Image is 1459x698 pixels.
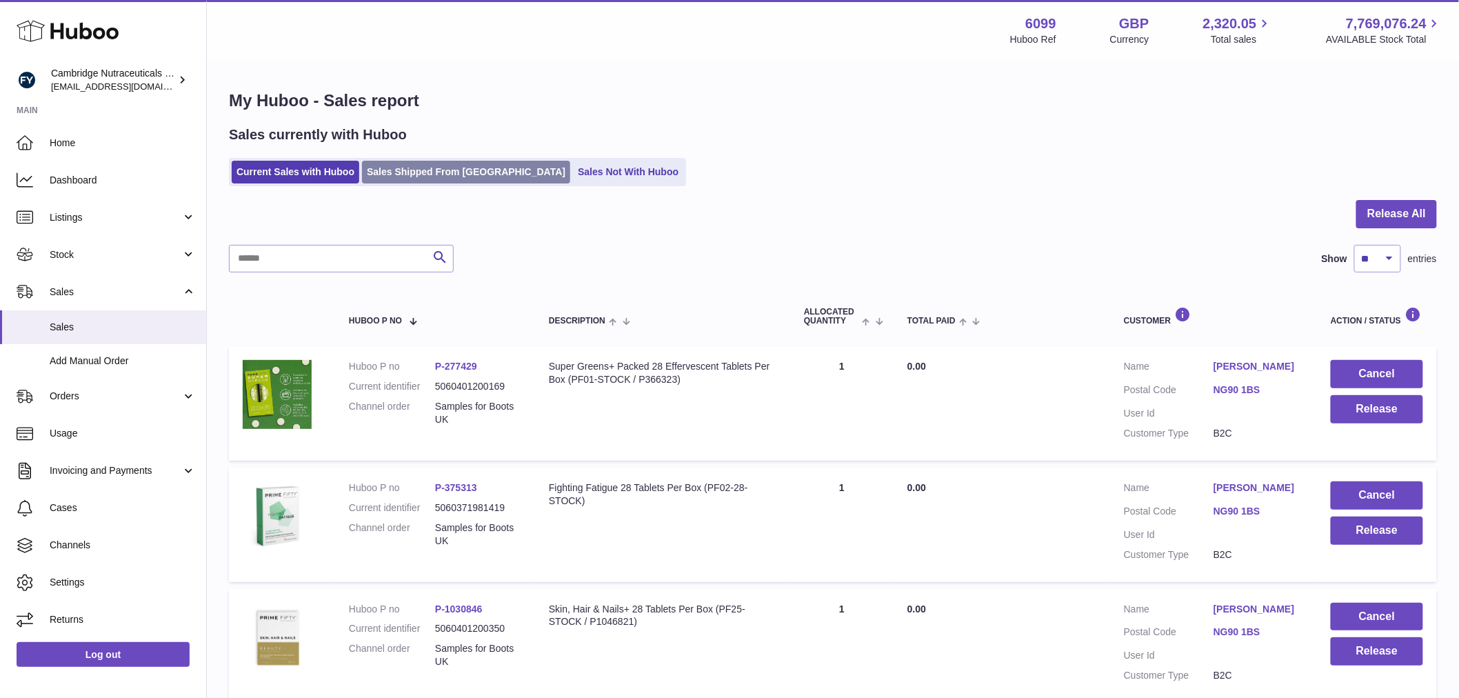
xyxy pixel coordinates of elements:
dd: 5060401200350 [435,622,521,635]
dt: Channel order [349,400,435,426]
a: P-1030846 [435,604,483,615]
span: Home [50,137,196,150]
dt: Huboo P no [349,481,435,495]
label: Show [1322,252,1347,266]
a: Sales Shipped From [GEOGRAPHIC_DATA] [362,161,570,183]
dt: Huboo P no [349,360,435,373]
span: AVAILABLE Stock Total [1326,33,1442,46]
dd: Samples for Boots UK [435,521,521,548]
span: Listings [50,211,181,224]
dd: 5060401200169 [435,380,521,393]
dt: Customer Type [1124,548,1214,561]
span: Cases [50,501,196,515]
button: Release [1331,517,1423,545]
a: [PERSON_NAME] [1214,481,1303,495]
dt: Name [1124,603,1214,619]
dt: Postal Code [1124,383,1214,400]
span: Dashboard [50,174,196,187]
dt: Postal Code [1124,626,1214,642]
button: Release All [1356,200,1437,228]
span: 0.00 [907,361,926,372]
a: P-277429 [435,361,477,372]
dd: Samples for Boots UK [435,642,521,668]
a: P-375313 [435,482,477,493]
img: $_57.JPG [243,603,312,672]
dt: Postal Code [1124,505,1214,521]
div: Currency [1110,33,1149,46]
dt: Customer Type [1124,427,1214,440]
a: [PERSON_NAME] [1214,360,1303,373]
span: 0.00 [907,482,926,493]
dt: Channel order [349,521,435,548]
div: Huboo Ref [1010,33,1056,46]
span: Sales [50,321,196,334]
dd: B2C [1214,548,1303,561]
span: Sales [50,286,181,299]
dt: Name [1124,360,1214,377]
dt: Current identifier [349,501,435,515]
button: Cancel [1331,481,1423,510]
dt: Current identifier [349,380,435,393]
a: [PERSON_NAME] [1214,603,1303,616]
span: ALLOCATED Quantity [804,308,858,326]
span: Add Manual Order [50,355,196,368]
dd: B2C [1214,669,1303,682]
div: Action / Status [1331,307,1423,326]
strong: 6099 [1025,14,1056,33]
span: Channels [50,539,196,552]
a: NG90 1BS [1214,383,1303,397]
span: Invoicing and Payments [50,464,181,477]
span: Settings [50,576,196,589]
button: Release [1331,637,1423,666]
a: 7,769,076.24 AVAILABLE Stock Total [1326,14,1442,46]
a: NG90 1BS [1214,505,1303,518]
strong: GBP [1119,14,1149,33]
dt: Current identifier [349,622,435,635]
td: 1 [790,346,894,461]
dt: Channel order [349,642,435,668]
span: [EMAIL_ADDRESS][DOMAIN_NAME] [51,81,203,92]
h2: Sales currently with Huboo [229,126,407,144]
button: Release [1331,395,1423,423]
span: Description [549,317,605,326]
span: entries [1408,252,1437,266]
dd: Samples for Boots UK [435,400,521,426]
dt: Huboo P no [349,603,435,616]
span: Total paid [907,317,956,326]
span: Total sales [1211,33,1272,46]
img: $_57.JPG [243,360,312,429]
dd: 5060371981419 [435,501,521,515]
button: Cancel [1331,360,1423,388]
div: Skin, Hair & Nails+ 28 Tablets Per Box (PF25-STOCK / P1046821) [549,603,776,629]
div: Super Greens+ Packed 28 Effervescent Tablets Per Box (PF01-STOCK / P366323) [549,360,776,386]
span: 7,769,076.24 [1346,14,1427,33]
div: Cambridge Nutraceuticals Ltd [51,67,175,93]
span: Usage [50,427,196,440]
a: Log out [17,642,190,667]
span: 0.00 [907,604,926,615]
img: huboo@camnutra.com [17,70,37,90]
dd: B2C [1214,427,1303,440]
h1: My Huboo - Sales report [229,90,1437,112]
a: Sales Not With Huboo [573,161,683,183]
span: Orders [50,390,181,403]
div: Customer [1124,307,1303,326]
button: Cancel [1331,603,1423,631]
span: 2,320.05 [1203,14,1257,33]
td: 1 [790,468,894,582]
dt: User Id [1124,528,1214,541]
dt: User Id [1124,407,1214,420]
dt: User Id [1124,649,1214,662]
img: $_57.JPG [243,481,312,550]
span: Stock [50,248,181,261]
dt: Customer Type [1124,669,1214,682]
span: Returns [50,613,196,626]
a: 2,320.05 Total sales [1203,14,1273,46]
div: Fighting Fatigue 28 Tablets Per Box (PF02-28-STOCK) [549,481,776,508]
a: Current Sales with Huboo [232,161,359,183]
span: Huboo P no [349,317,402,326]
a: NG90 1BS [1214,626,1303,639]
dt: Name [1124,481,1214,498]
